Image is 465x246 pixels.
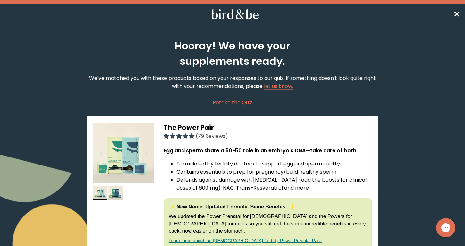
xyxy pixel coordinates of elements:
strong: ✨ New Name. Updated Formula. Same Benefits. ✨ [169,204,295,209]
span: The Power Pair [164,123,214,132]
img: thumbnail image [93,123,154,183]
iframe: Gorgias live chat messenger [433,216,459,240]
h2: Hooray! We have your supplements ready. [145,38,320,69]
span: 4.92 stars [164,132,196,140]
a: Learn more about the [DEMOGRAPHIC_DATA] Fertility Power Prenatal Pack [169,238,322,243]
strong: Egg and sperm share a 50-50 role in an embryo’s DNA—take care of both [164,147,356,154]
p: We updated the Power Prenatal for [DEMOGRAPHIC_DATA] and the Powers for [DEMOGRAPHIC_DATA] formul... [169,213,367,234]
li: Contains essentials to prep for pregnancy/build healthy sperm [176,168,372,176]
li: Defends against damage with [MEDICAL_DATA] (add the boosts for clinical doses of 600 mg), NAC, Tr... [176,176,372,192]
p: We've matched you with these products based on your responses to our quiz. If something doesn't l... [87,74,379,90]
a: Retake the Quiz [213,98,252,106]
a: let us know. [264,82,293,90]
span: (79 Reviews) [196,132,228,140]
li: Formulated by fertility doctors to support egg and sperm quality [176,160,372,168]
img: thumbnail image [108,186,123,200]
a: ✕ [453,9,460,20]
span: Retake the Quiz [213,99,252,106]
img: thumbnail image [93,186,107,200]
